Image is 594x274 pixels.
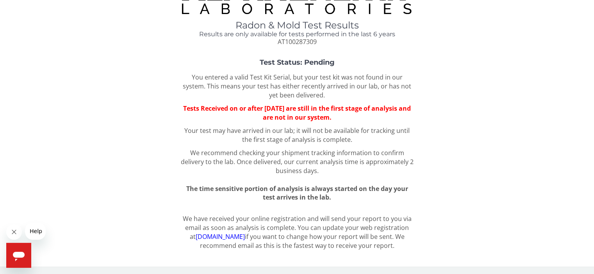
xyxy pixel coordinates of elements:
[186,184,408,202] span: The time sensitive portion of analysis is always started on the day your test arrives in the lab.
[25,223,46,240] iframe: Message from company
[195,232,244,241] a: [DOMAIN_NAME]
[180,126,413,144] p: Your test may have arrived in our lab; it will not be available for tracking until the first stag...
[236,157,413,175] span: Once delivered, our current analysis time is approximately 2 business days.
[180,20,413,30] h1: Radon & Mold Test Results
[277,37,316,46] span: AT100287309
[180,73,413,100] p: You entered a valid Test Kit Serial, but your test kit was not found in our system. This means yo...
[180,148,404,166] span: We recommend checking your shipment tracking information to confirm delivery to the lab.
[180,31,413,38] h4: Results are only available for tests performed in the last 6 years
[6,224,22,240] iframe: Close message
[183,104,411,122] span: Tests Received on or after [DATE] are still in the first stage of analysis and are not in our sys...
[259,58,334,67] strong: Test Status: Pending
[6,243,31,268] iframe: Button to launch messaging window
[180,214,413,250] p: We have received your online registration and will send your report to you via email as soon as a...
